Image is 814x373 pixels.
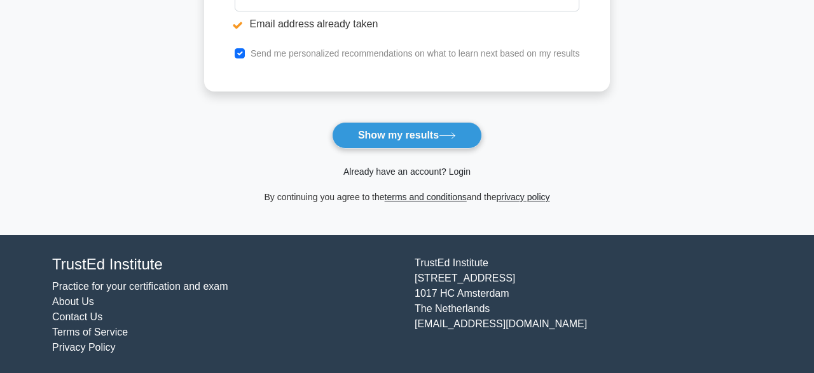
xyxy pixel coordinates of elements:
[52,342,116,353] a: Privacy Policy
[497,192,550,202] a: privacy policy
[197,189,618,205] div: By continuing you agree to the and the
[235,17,580,32] li: Email address already taken
[52,327,128,337] a: Terms of Service
[52,255,399,274] h4: TrustEd Institute
[52,296,94,307] a: About Us
[251,48,580,58] label: Send me personalized recommendations on what to learn next based on my results
[407,255,769,355] div: TrustEd Institute [STREET_ADDRESS] 1017 HC Amsterdam The Netherlands [EMAIL_ADDRESS][DOMAIN_NAME]
[343,166,471,177] a: Already have an account? Login
[332,122,482,149] button: Show my results
[52,311,102,322] a: Contact Us
[52,281,228,292] a: Practice for your certification and exam
[385,192,467,202] a: terms and conditions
